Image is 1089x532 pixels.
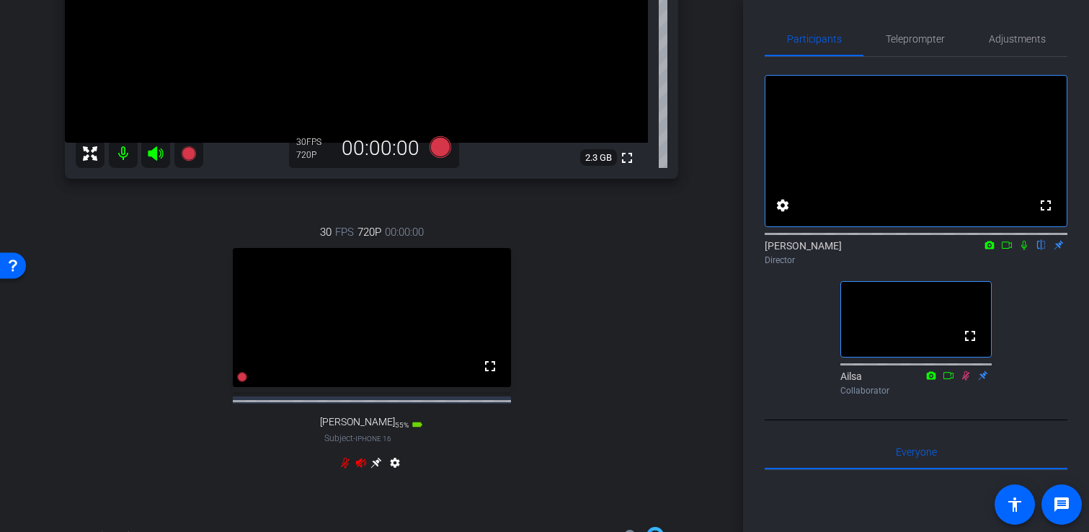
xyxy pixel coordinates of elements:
mat-icon: fullscreen [618,149,636,167]
div: Ailsa [840,369,992,397]
span: FPS [306,137,321,147]
mat-icon: flip [1033,238,1050,251]
span: 00:00:00 [385,224,424,240]
span: 55% [395,421,409,429]
mat-icon: settings [386,457,404,474]
mat-icon: fullscreen [481,358,499,375]
span: 720P [357,224,381,240]
span: Adjustments [989,34,1046,44]
mat-icon: message [1053,496,1070,513]
mat-icon: fullscreen [961,327,979,345]
span: FPS [335,224,354,240]
span: Participants [787,34,842,44]
span: Everyone [896,447,937,457]
span: iPhone 16 [355,435,391,443]
mat-icon: settings [774,197,791,214]
span: 30 [320,224,332,240]
span: Teleprompter [886,34,945,44]
span: Subject [324,432,391,445]
mat-icon: accessibility [1006,496,1023,513]
span: [PERSON_NAME] [320,416,395,428]
div: 30 [296,136,332,148]
div: [PERSON_NAME] [765,239,1067,267]
span: 2.3 GB [580,149,617,167]
span: - [353,433,355,443]
mat-icon: battery_std [412,419,423,430]
div: Director [765,254,1067,267]
div: 720P [296,149,332,161]
mat-icon: fullscreen [1037,197,1054,214]
div: Collaborator [840,384,992,397]
div: 00:00:00 [332,136,429,161]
